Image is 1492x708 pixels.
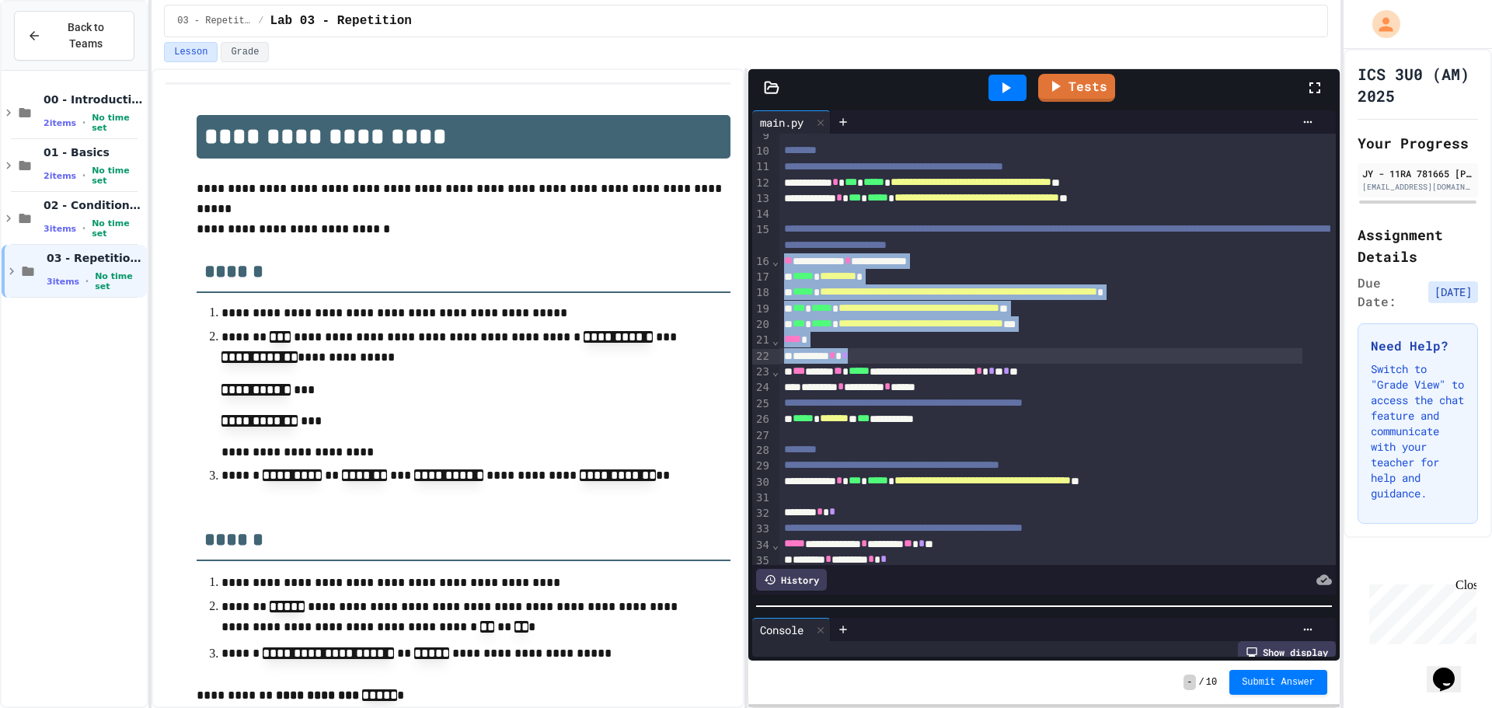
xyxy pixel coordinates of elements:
span: / [258,15,263,27]
button: Grade [221,42,269,62]
button: Back to Teams [14,11,134,61]
h2: Assignment Details [1358,224,1478,267]
div: 35 [752,553,772,569]
div: 17 [752,270,772,285]
span: 01 - Basics [44,145,144,159]
span: • [82,117,85,129]
div: Console [752,618,831,641]
span: Fold line [772,365,779,378]
div: Show display [1238,641,1336,663]
div: 25 [752,396,772,412]
div: JY - 11RA 781665 [PERSON_NAME] SS [1362,166,1473,180]
div: 22 [752,349,772,364]
div: 30 [752,475,772,490]
div: Console [752,622,811,638]
span: 10 [1206,676,1217,689]
div: 26 [752,412,772,427]
div: 34 [752,538,772,553]
div: 11 [752,159,772,175]
span: No time set [92,218,144,239]
div: Chat with us now!Close [6,6,107,99]
div: 13 [752,191,772,207]
div: 32 [752,506,772,521]
div: 27 [752,428,772,444]
div: main.py [752,114,811,131]
div: 31 [752,490,772,506]
div: 9 [752,128,772,144]
span: 02 - Conditional Statements (if) [44,198,144,212]
iframe: chat widget [1427,646,1476,692]
span: 3 items [44,224,76,234]
div: 12 [752,176,772,191]
span: 03 - Repetition (while and for) [47,251,144,265]
span: Back to Teams [51,19,121,52]
div: [EMAIL_ADDRESS][DOMAIN_NAME] [1362,181,1473,193]
span: No time set [92,113,144,133]
span: 03 - Repetition (while and for) [177,15,252,27]
span: Fold line [772,539,779,551]
a: Tests [1038,74,1115,102]
div: 18 [752,285,772,301]
span: No time set [95,271,144,291]
div: My Account [1356,6,1404,42]
div: 19 [752,302,772,317]
span: - [1183,675,1195,690]
span: Fold line [772,334,779,347]
h1: ICS 3U0 (AM) 2025 [1358,63,1478,106]
span: / [1199,676,1204,689]
div: 20 [752,317,772,333]
span: • [82,222,85,235]
span: [DATE] [1428,281,1478,303]
span: 2 items [44,118,76,128]
button: Submit Answer [1229,670,1327,695]
span: • [85,275,89,288]
div: 29 [752,459,772,474]
h2: Your Progress [1358,132,1478,154]
h3: Need Help? [1371,337,1465,355]
span: 2 items [44,171,76,181]
iframe: chat widget [1363,578,1476,644]
span: Fold line [772,255,779,267]
span: Submit Answer [1242,676,1315,689]
span: Lab 03 - Repetition [270,12,411,30]
div: 14 [752,207,772,222]
span: Due Date: [1358,274,1422,311]
div: 21 [752,333,772,348]
div: 33 [752,521,772,537]
div: 15 [752,222,772,254]
span: 00 - Introduction [44,92,144,106]
div: History [756,569,827,591]
span: No time set [92,166,144,186]
p: Switch to "Grade View" to access the chat feature and communicate with your teacher for help and ... [1371,361,1465,501]
div: 23 [752,364,772,380]
div: 16 [752,254,772,270]
div: main.py [752,110,831,134]
span: 3 items [47,277,79,287]
div: 10 [752,144,772,159]
div: 28 [752,443,772,459]
button: Lesson [164,42,218,62]
div: 24 [752,380,772,396]
span: • [82,169,85,182]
